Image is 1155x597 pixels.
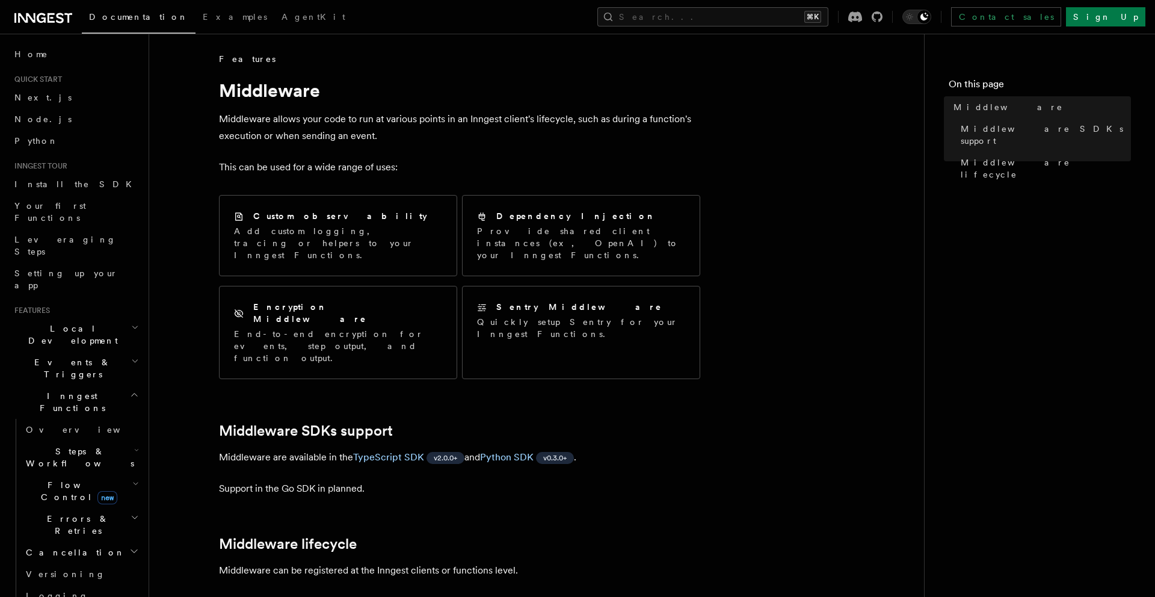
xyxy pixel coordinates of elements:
[21,508,141,542] button: Errors & Retries
[21,513,131,537] span: Errors & Retries
[234,328,442,364] p: End-to-end encryption for events, step output, and function output.
[253,301,442,325] h2: Encryption Middleware
[21,563,141,585] a: Versioning
[14,93,72,102] span: Next.js
[21,542,141,563] button: Cancellation
[26,569,105,579] span: Versioning
[26,425,150,435] span: Overview
[496,210,656,222] h2: Dependency Injection
[21,441,141,474] button: Steps & Workflows
[10,87,141,108] a: Next.js
[14,235,116,256] span: Leveraging Steps
[496,301,662,313] h2: Sentry Middleware
[543,453,567,463] span: v0.3.0+
[462,286,700,379] a: Sentry MiddlewareQuickly setup Sentry for your Inngest Functions.
[203,12,267,22] span: Examples
[956,152,1131,185] a: Middleware lifecycle
[97,491,117,504] span: new
[949,96,1131,118] a: Middleware
[10,306,50,315] span: Features
[219,536,357,552] a: Middleware lifecycle
[597,7,828,26] button: Search...⌘K
[477,316,685,340] p: Quickly setup Sentry for your Inngest Functions.
[10,108,141,130] a: Node.js
[14,179,139,189] span: Install the SDK
[1066,7,1145,26] a: Sign Up
[14,201,86,223] span: Your first Functions
[10,351,141,385] button: Events & Triggers
[219,159,700,176] p: This can be used for a wide range of uses:
[956,118,1131,152] a: Middleware SDKs support
[10,323,131,347] span: Local Development
[219,111,700,144] p: Middleware allows your code to run at various points in an Inngest client's lifecycle, such as du...
[480,451,534,463] a: Python SDK
[219,79,700,101] h1: Middleware
[196,4,274,32] a: Examples
[219,195,457,276] a: Custom observabilityAdd custom logging, tracing or helpers to your Inngest Functions.
[219,480,700,497] p: Support in the Go SDK in planned.
[949,77,1131,96] h4: On this page
[14,268,118,290] span: Setting up your app
[961,156,1131,181] span: Middleware lifecycle
[10,262,141,296] a: Setting up your app
[10,161,67,171] span: Inngest tour
[953,101,1063,113] span: Middleware
[21,419,141,441] a: Overview
[10,195,141,229] a: Your first Functions
[253,210,427,222] h2: Custom observability
[804,11,821,23] kbd: ⌘K
[353,451,424,463] a: TypeScript SDK
[434,453,457,463] span: v2.0.0+
[82,4,196,34] a: Documentation
[951,7,1061,26] a: Contact sales
[10,229,141,262] a: Leveraging Steps
[10,356,131,380] span: Events & Triggers
[10,385,141,419] button: Inngest Functions
[14,114,72,124] span: Node.js
[21,474,141,508] button: Flow Controlnew
[219,422,393,439] a: Middleware SDKs support
[477,225,685,261] p: Provide shared client instances (ex, OpenAI) to your Inngest Functions.
[14,136,58,146] span: Python
[10,75,62,84] span: Quick start
[10,390,130,414] span: Inngest Functions
[274,4,353,32] a: AgentKit
[21,479,132,503] span: Flow Control
[462,195,700,276] a: Dependency InjectionProvide shared client instances (ex, OpenAI) to your Inngest Functions.
[89,12,188,22] span: Documentation
[219,53,276,65] span: Features
[961,123,1131,147] span: Middleware SDKs support
[10,130,141,152] a: Python
[10,318,141,351] button: Local Development
[219,286,457,379] a: Encryption MiddlewareEnd-to-end encryption for events, step output, and function output.
[219,449,700,466] p: Middleware are available in the and .
[282,12,345,22] span: AgentKit
[14,48,48,60] span: Home
[21,546,125,558] span: Cancellation
[10,43,141,65] a: Home
[10,173,141,195] a: Install the SDK
[234,225,442,261] p: Add custom logging, tracing or helpers to your Inngest Functions.
[902,10,931,24] button: Toggle dark mode
[21,445,134,469] span: Steps & Workflows
[219,562,700,579] p: Middleware can be registered at the Inngest clients or functions level.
